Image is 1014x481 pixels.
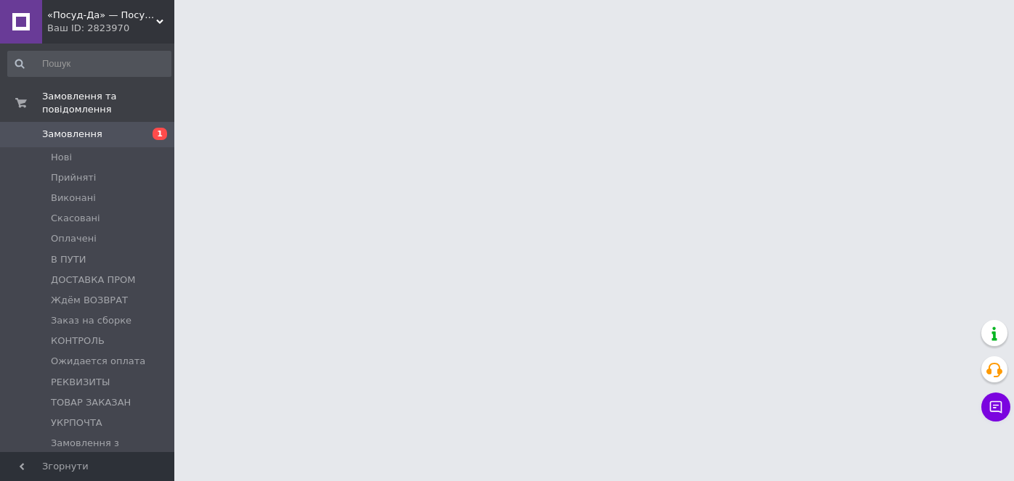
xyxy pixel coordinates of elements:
span: ТОВАР ЗАКАЗАН [51,396,131,409]
span: Виконані [51,192,96,205]
span: КОНТРОЛЬ [51,334,105,348]
span: ДОСТАВКА ПРОМ [51,274,136,287]
span: РЕКВИЗИТЫ [51,376,110,389]
span: В ПУТИ [51,253,86,266]
span: Ожидается оплата [51,355,145,368]
input: Пошук [7,51,171,77]
span: Прийняті [51,171,96,184]
button: Чат з покупцем [981,392,1010,422]
span: Замовлення та повідомлення [42,90,174,116]
span: Замовлення з [PERSON_NAME] [51,437,170,463]
span: Замовлення [42,128,102,141]
span: «Посуд-Да» — Посуд, Подарунки, Товари для дому [47,9,156,22]
div: Ваш ID: 2823970 [47,22,174,35]
span: 1 [153,128,167,140]
span: УКРПОЧТА [51,416,102,429]
span: Заказ на сборке [51,314,131,327]
span: Скасовані [51,212,100,225]
span: Нові [51,151,72,164]
span: Ждём ВОЗВРАТ [51,294,128,307]
span: Оплачені [51,232,97,245]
